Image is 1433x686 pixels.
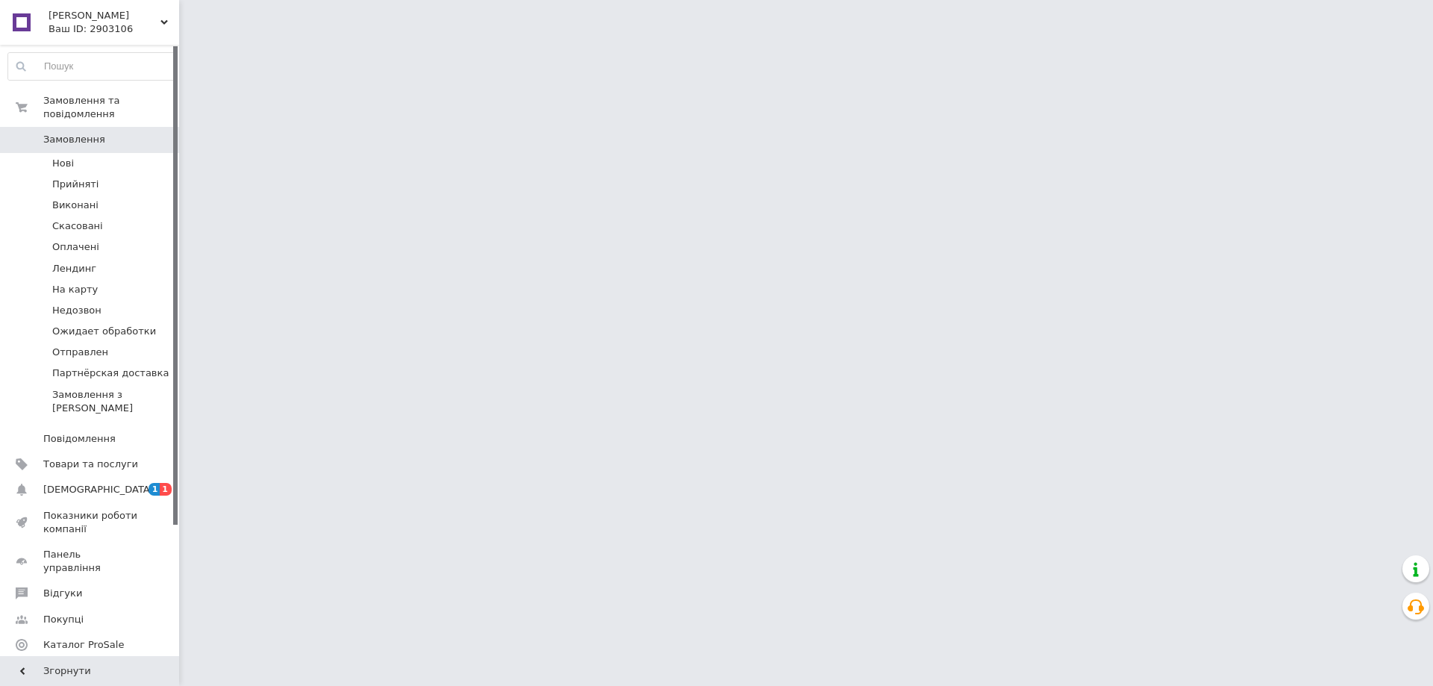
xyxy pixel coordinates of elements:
input: Пошук [8,53,175,80]
span: Оплачені [52,240,99,254]
span: Отправлен [52,346,108,359]
div: Ваш ID: 2903106 [49,22,179,36]
span: Товари та послуги [43,458,138,471]
span: Покупці [43,613,84,626]
span: Ожидает обработки [52,325,156,338]
span: Лендинг [52,262,96,275]
span: Панель управління [43,548,138,575]
span: Повідомлення [43,432,116,446]
span: Нові [52,157,74,170]
span: Партнёрская доставка [52,367,169,380]
span: Показники роботи компанії [43,509,138,536]
span: Недозвон [52,304,102,317]
span: Каталог ProSale [43,638,124,652]
span: [DEMOGRAPHIC_DATA] [43,483,154,496]
span: Замовлення з [PERSON_NAME] [52,388,175,415]
span: Скасовані [52,219,103,233]
span: Замовлення та повідомлення [43,94,179,121]
span: Прийняті [52,178,99,191]
span: На карту [52,283,98,296]
span: БІО Трейдінг [49,9,160,22]
span: Відгуки [43,587,82,600]
span: Виконані [52,199,99,212]
span: 1 [149,483,160,496]
span: 1 [160,483,172,496]
span: Замовлення [43,133,105,146]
